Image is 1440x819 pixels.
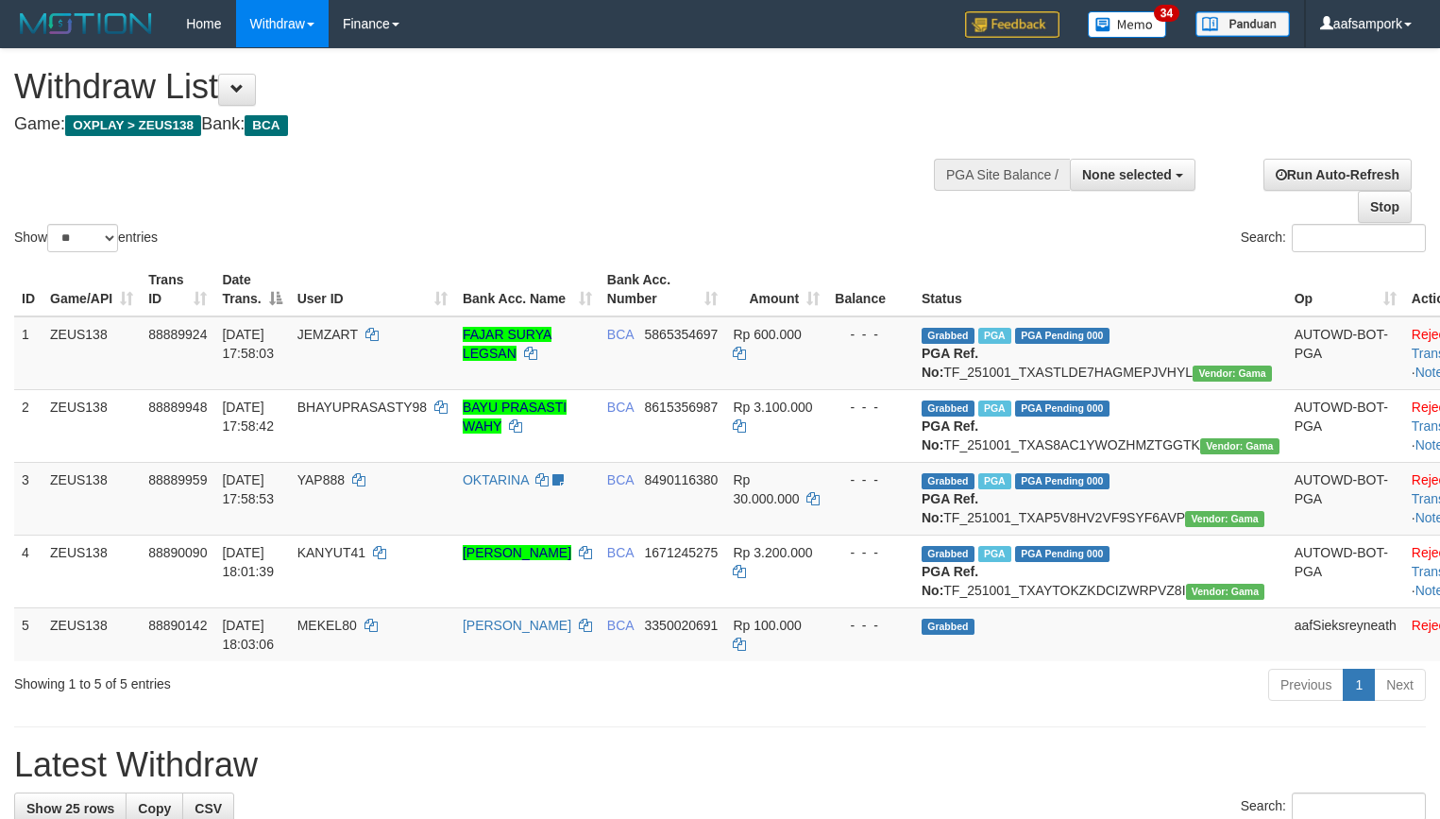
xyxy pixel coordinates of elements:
span: None selected [1082,167,1172,182]
span: Rp 3.200.000 [733,545,812,560]
span: Vendor URL: https://trx31.1velocity.biz [1200,438,1279,454]
div: PGA Site Balance / [934,159,1070,191]
img: panduan.png [1195,11,1290,37]
span: BCA [607,400,634,415]
span: Vendor URL: https://trx31.1velocity.biz [1185,511,1264,527]
div: Showing 1 to 5 of 5 entries [14,667,585,693]
span: MEKEL80 [297,618,357,633]
span: Grabbed [922,401,974,417]
a: [PERSON_NAME] [463,618,571,633]
td: AUTOWD-BOT-PGA [1287,316,1404,390]
span: CSV [195,801,222,816]
div: - - - [835,325,906,344]
td: AUTOWD-BOT-PGA [1287,389,1404,462]
span: Copy 8490116380 to clipboard [645,472,719,487]
a: 1 [1343,669,1375,701]
a: Stop [1358,191,1412,223]
span: [DATE] 17:58:42 [222,400,274,434]
span: 88889948 [148,400,207,415]
label: Search: [1241,224,1426,252]
span: 88890142 [148,618,207,633]
td: 5 [14,607,42,661]
img: MOTION_logo.png [14,9,158,38]
td: TF_251001_TXAYTOKZKDCIZWRPVZ8I [914,535,1287,607]
td: 3 [14,462,42,535]
th: User ID: activate to sort column ascending [290,263,455,316]
td: TF_251001_TXAS8AC1YWOZHMZTGGTK [914,389,1287,462]
b: PGA Ref. No: [922,564,978,598]
span: Copy 3350020691 to clipboard [645,618,719,633]
span: BCA [607,472,634,487]
td: 4 [14,535,42,607]
a: FAJAR SURYA LEGSAN [463,327,551,361]
span: 34 [1154,5,1179,22]
td: AUTOWD-BOT-PGA [1287,535,1404,607]
span: JEMZART [297,327,358,342]
span: Grabbed [922,546,974,562]
span: PGA Pending [1015,546,1110,562]
a: [PERSON_NAME] [463,545,571,560]
td: ZEUS138 [42,462,141,535]
span: Marked by aafnoeunsreypich [978,401,1011,417]
td: TF_251001_TXAP5V8HV2VF9SYF6AVP [914,462,1287,535]
span: Grabbed [922,473,974,489]
span: 88890090 [148,545,207,560]
span: OXPLAY > ZEUS138 [65,115,201,136]
span: BCA [607,545,634,560]
span: Copy 1671245275 to clipboard [645,545,719,560]
button: None selected [1070,159,1195,191]
a: Previous [1268,669,1344,701]
select: Showentries [47,224,118,252]
span: Rp 600.000 [733,327,801,342]
span: Marked by aafmaleo [978,473,1011,489]
td: 2 [14,389,42,462]
img: Feedback.jpg [965,11,1059,38]
span: Grabbed [922,619,974,635]
span: Rp 3.100.000 [733,400,812,415]
span: BHAYUPRASASTY98 [297,400,427,415]
th: Date Trans.: activate to sort column descending [214,263,289,316]
th: Bank Acc. Number: activate to sort column ascending [600,263,726,316]
span: PGA Pending [1015,473,1110,489]
span: Copy 5865354697 to clipboard [645,327,719,342]
span: YAP888 [297,472,345,487]
b: PGA Ref. No: [922,418,978,452]
span: Vendor URL: https://trx31.1velocity.biz [1193,366,1272,382]
td: ZEUS138 [42,535,141,607]
td: ZEUS138 [42,607,141,661]
div: - - - [835,470,906,489]
span: Rp 30.000.000 [733,472,799,506]
span: [DATE] 18:03:06 [222,618,274,652]
span: Show 25 rows [26,801,114,816]
td: ZEUS138 [42,316,141,390]
span: Copy 8615356987 to clipboard [645,400,719,415]
span: PGA Pending [1015,328,1110,344]
span: BCA [245,115,287,136]
th: Game/API: activate to sort column ascending [42,263,141,316]
h1: Latest Withdraw [14,746,1426,784]
span: Marked by aafnoeunsreypich [978,546,1011,562]
a: BAYU PRASASTI WAHY [463,400,567,434]
td: aafSieksreyneath [1287,607,1404,661]
th: Trans ID: activate to sort column ascending [141,263,214,316]
span: Rp 100.000 [733,618,801,633]
span: 88889924 [148,327,207,342]
td: TF_251001_TXASTLDE7HAGMEPJVHYL [914,316,1287,390]
th: Bank Acc. Name: activate to sort column ascending [455,263,600,316]
td: ZEUS138 [42,389,141,462]
h1: Withdraw List [14,68,941,106]
a: Run Auto-Refresh [1263,159,1412,191]
span: Grabbed [922,328,974,344]
span: Marked by aafnoeunsreypich [978,328,1011,344]
span: BCA [607,327,634,342]
input: Search: [1292,224,1426,252]
a: OKTARINA [463,472,529,487]
b: PGA Ref. No: [922,346,978,380]
h4: Game: Bank: [14,115,941,134]
a: Next [1374,669,1426,701]
span: [DATE] 18:01:39 [222,545,274,579]
span: KANYUT41 [297,545,365,560]
th: Op: activate to sort column ascending [1287,263,1404,316]
img: Button%20Memo.svg [1088,11,1167,38]
span: PGA Pending [1015,401,1110,417]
